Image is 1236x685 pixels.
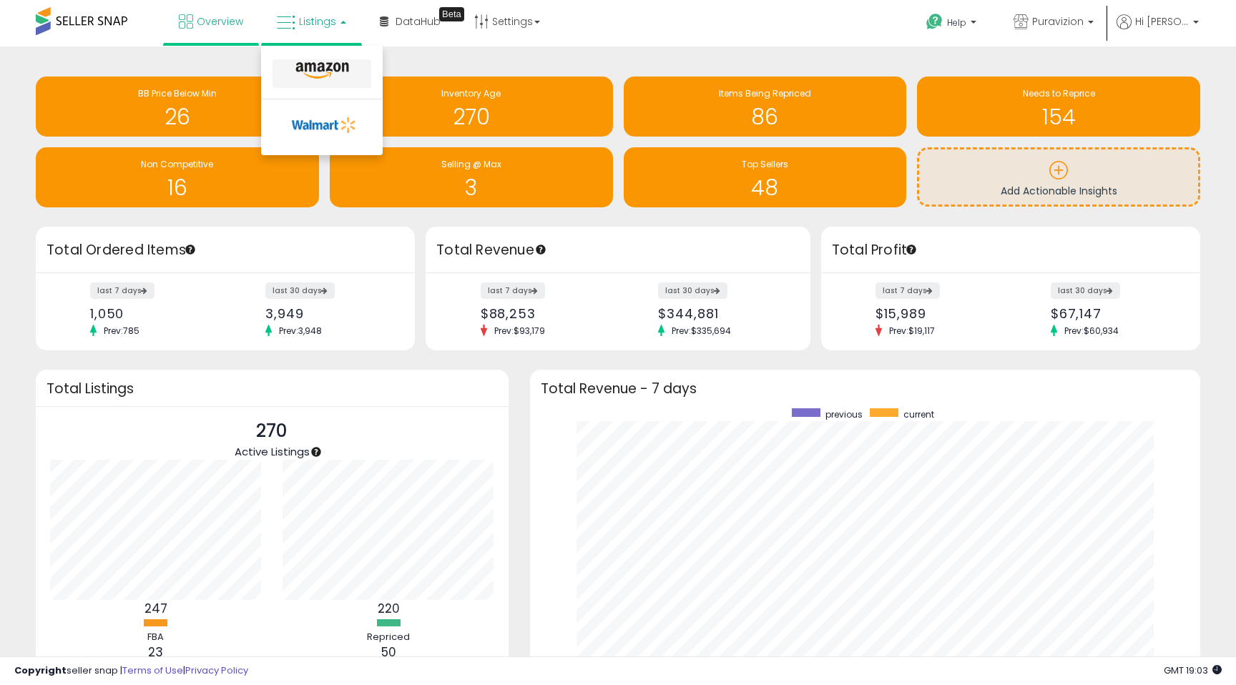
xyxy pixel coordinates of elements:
div: $344,881 [658,306,785,321]
span: Prev: $335,694 [664,325,738,337]
span: Needs to Reprice [1023,87,1095,99]
span: Top Sellers [742,158,788,170]
div: Repriced [345,631,431,644]
span: previous [825,408,863,420]
span: Active Listings [235,444,310,459]
a: Privacy Policy [185,664,248,677]
b: 247 [144,600,167,617]
span: Puravizion [1032,14,1084,29]
p: 270 [235,418,310,445]
a: Needs to Reprice 154 [917,77,1200,137]
b: 23 [148,644,163,661]
span: Listings [299,14,336,29]
h3: Total Profit [832,240,1190,260]
a: Hi [PERSON_NAME] [1117,14,1199,46]
h3: Total Revenue [436,240,800,260]
span: Overview [197,14,243,29]
label: last 30 days [1051,282,1120,299]
div: Tooltip anchor [534,243,547,256]
label: last 30 days [265,282,335,299]
i: Get Help [926,13,943,31]
span: Add Actionable Insights [1001,184,1117,198]
a: Inventory Age 270 [330,77,613,137]
a: Items Being Repriced 86 [624,77,907,137]
a: BB Price Below Min 26 [36,77,319,137]
div: Tooltip anchor [184,243,197,256]
div: seller snap | | [14,664,248,678]
h1: 3 [337,176,606,199]
b: 220 [378,600,400,617]
h3: Total Revenue - 7 days [541,383,1190,394]
span: current [903,408,934,420]
h1: 16 [43,176,312,199]
b: 50 [381,644,396,661]
span: Inventory Age [441,87,501,99]
label: last 7 days [481,282,545,299]
label: last 7 days [90,282,154,299]
h1: 26 [43,105,312,129]
span: Non Competitive [141,158,213,170]
div: 1,050 [90,306,215,321]
span: DataHub [396,14,441,29]
span: Prev: $19,117 [882,325,942,337]
div: Tooltip anchor [905,243,918,256]
span: BB Price Below Min [138,87,217,99]
span: Prev: 785 [97,325,147,337]
a: Selling @ Max 3 [330,147,613,207]
span: Selling @ Max [441,158,501,170]
div: 3,949 [265,306,390,321]
h3: Total Ordered Items [46,240,404,260]
span: Items Being Repriced [719,87,811,99]
a: Add Actionable Insights [919,149,1198,204]
h1: 270 [337,105,606,129]
h1: 48 [631,176,900,199]
div: $15,989 [875,306,1000,321]
label: last 30 days [658,282,727,299]
span: Hi [PERSON_NAME] [1135,14,1189,29]
h3: Total Listings [46,383,498,394]
a: Non Competitive 16 [36,147,319,207]
a: Top Sellers 48 [624,147,907,207]
div: $67,147 [1051,306,1175,321]
span: Help [947,16,966,29]
span: Prev: $60,934 [1057,325,1126,337]
div: FBA [113,631,199,644]
div: Tooltip anchor [439,7,464,21]
label: last 7 days [875,282,940,299]
div: Tooltip anchor [310,445,323,458]
h1: 86 [631,105,900,129]
span: Prev: 3,948 [272,325,329,337]
span: Prev: $93,179 [487,325,552,337]
span: 2025-10-7 19:03 GMT [1164,664,1222,677]
div: $88,253 [481,306,607,321]
strong: Copyright [14,664,67,677]
a: Terms of Use [122,664,183,677]
h1: 154 [924,105,1193,129]
a: Help [915,2,991,46]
